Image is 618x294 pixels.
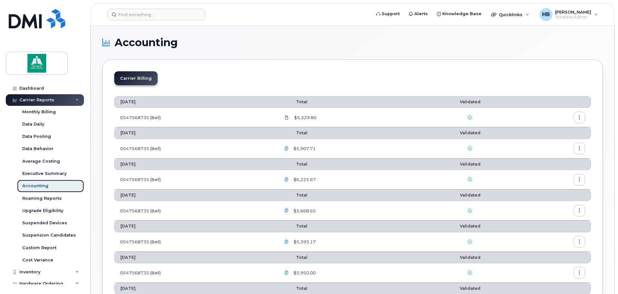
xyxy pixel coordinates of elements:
[114,96,275,108] th: [DATE]
[281,255,307,260] span: Total
[114,232,275,252] td: 0547568735 (Bell)
[292,177,316,183] span: $6,225.67
[420,189,520,201] th: Validated
[114,252,275,263] th: [DATE]
[114,127,275,139] th: [DATE]
[281,162,307,167] span: Total
[281,193,307,198] span: Total
[292,270,316,276] span: $5,950.00
[114,220,275,232] th: [DATE]
[114,170,275,189] td: 0547568735 (Bell)
[292,146,316,152] span: $5,907.71
[114,108,275,127] td: 0547568735 (Bell)
[281,286,307,291] span: Total
[115,38,178,47] span: Accounting
[114,189,275,201] th: [DATE]
[420,158,520,170] th: Validated
[281,112,293,123] a: images/PDF_547568735_028_0000000000.pdf
[292,208,316,214] span: $5,668.65
[114,139,275,158] td: 0547568735 (Bell)
[420,252,520,263] th: Validated
[114,158,275,170] th: [DATE]
[292,239,316,245] span: $5,393.17
[114,263,275,283] td: 0547568735 (Bell)
[293,115,316,121] span: $5,329.80
[420,96,520,108] th: Validated
[281,99,307,104] span: Total
[420,127,520,139] th: Validated
[281,130,307,135] span: Total
[114,201,275,220] td: 0547568735 (Bell)
[281,224,307,228] span: Total
[420,220,520,232] th: Validated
